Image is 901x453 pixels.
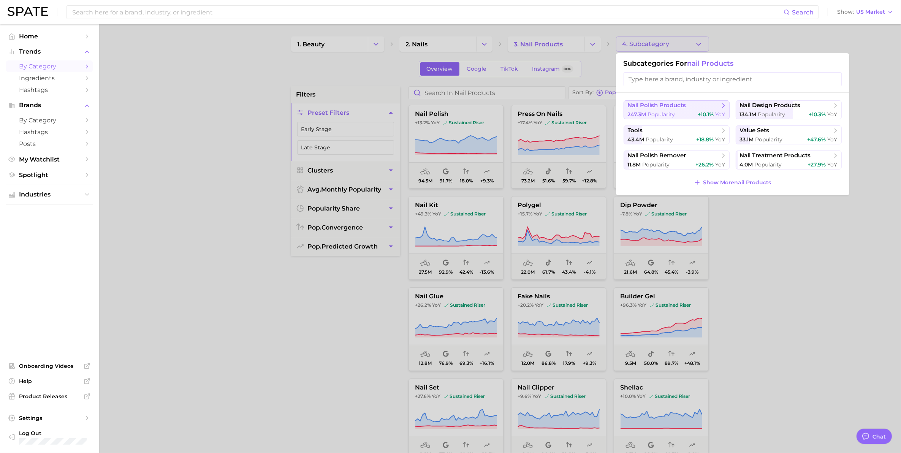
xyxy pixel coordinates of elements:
span: +10.1% [698,111,714,118]
span: YoY [716,136,725,143]
a: Hashtags [6,84,93,96]
button: Trends [6,46,93,57]
button: nail treatment products4.0m Popularity+27.9% YoY [736,150,842,169]
span: Spotlight [19,171,80,179]
a: Ingredients [6,72,93,84]
span: 11.8m [628,161,641,168]
span: Ingredients [19,74,80,82]
span: Posts [19,140,80,147]
span: Onboarding Videos [19,363,80,369]
span: Log Out [19,430,97,437]
span: Trends [19,48,80,55]
a: Hashtags [6,126,93,138]
span: 33.1m [740,136,754,143]
span: by Category [19,63,80,70]
span: Settings [19,415,80,421]
span: +26.2% [696,161,714,168]
span: +10.3% [809,111,826,118]
span: 247.3m [628,111,646,118]
button: Show Morenail products [692,177,773,188]
span: Popularity [646,136,673,143]
a: Onboarding Videos [6,360,93,372]
span: Hashtags [19,128,80,136]
span: Search [792,9,814,16]
span: Industries [19,191,80,198]
button: Industries [6,189,93,200]
span: 4.0m [740,161,753,168]
input: Search here for a brand, industry, or ingredient [71,6,784,19]
span: value sets [740,127,770,134]
span: Popularity [758,111,785,118]
span: YoY [828,111,838,118]
span: YoY [828,161,838,168]
span: +27.9% [808,161,826,168]
a: Help [6,375,93,387]
a: Posts [6,138,93,150]
span: Popularity [648,111,675,118]
button: nail polish remover11.8m Popularity+26.2% YoY [624,150,730,169]
a: by Category [6,114,93,126]
button: nail polish products247.3m Popularity+10.1% YoY [624,100,730,119]
input: Type here a brand, industry or ingredient [624,72,842,86]
span: by Category [19,117,80,124]
span: 134.1m [740,111,757,118]
span: US Market [856,10,885,14]
span: Product Releases [19,393,80,400]
span: YoY [716,111,725,118]
span: nail treatment products [740,152,811,159]
span: Popularity [755,161,782,168]
span: Show More nail products [703,179,771,186]
span: nail polish products [628,102,686,109]
button: Brands [6,100,93,111]
button: tools43.4m Popularity+18.8% YoY [624,125,730,144]
button: ShowUS Market [835,7,895,17]
span: Help [19,378,80,385]
span: nail polish remover [628,152,686,159]
span: nail design products [740,102,801,109]
span: Brands [19,102,80,109]
span: YoY [716,161,725,168]
span: Show [837,10,854,14]
button: value sets33.1m Popularity+47.6% YoY [736,125,842,144]
h1: Subcategories for [624,59,842,68]
span: Popularity [643,161,670,168]
span: YoY [828,136,838,143]
span: Popularity [755,136,783,143]
a: My Watchlist [6,154,93,165]
span: Hashtags [19,86,80,93]
button: nail design products134.1m Popularity+10.3% YoY [736,100,842,119]
a: Log out. Currently logged in with e-mail fadlawan@pwcosmetics.com. [6,428,93,447]
span: +47.6% [808,136,826,143]
a: Spotlight [6,169,93,181]
span: nail products [687,59,734,68]
span: My Watchlist [19,156,80,163]
a: by Category [6,60,93,72]
a: Product Releases [6,391,93,402]
span: tools [628,127,643,134]
span: 43.4m [628,136,644,143]
a: Settings [6,412,93,424]
img: SPATE [8,7,48,16]
span: +18.8% [697,136,714,143]
a: Home [6,30,93,42]
span: Home [19,33,80,40]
